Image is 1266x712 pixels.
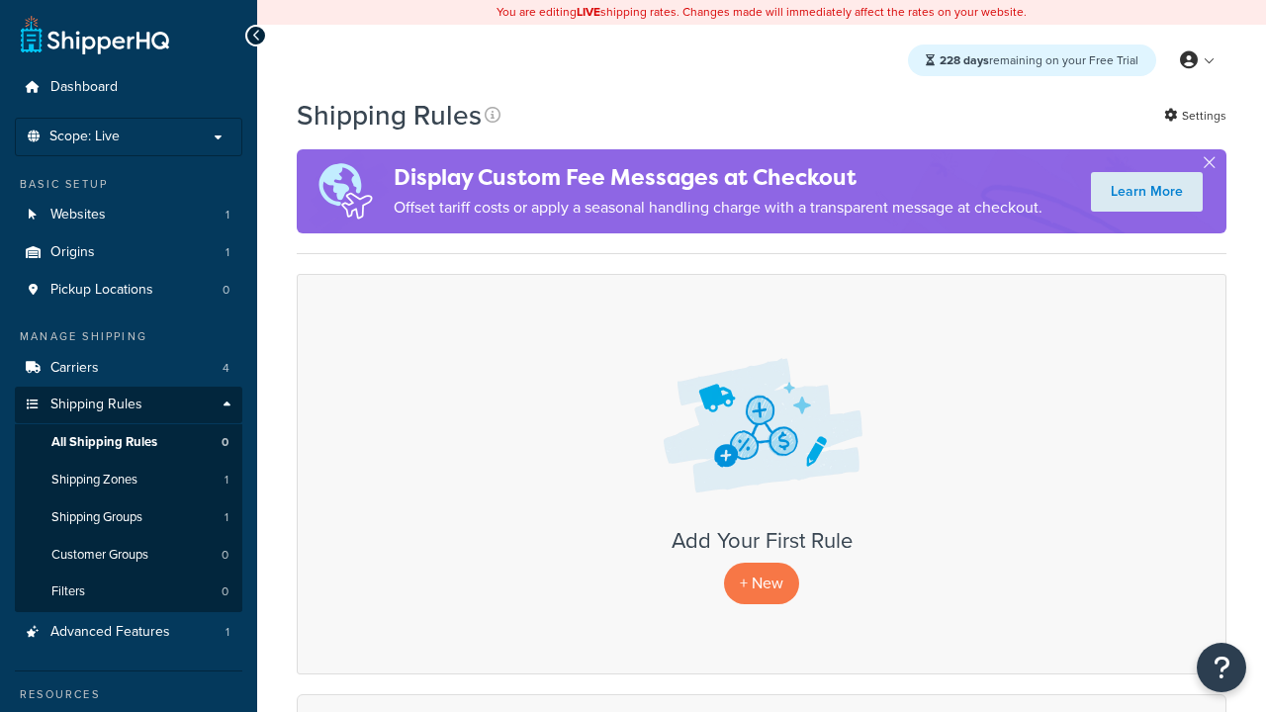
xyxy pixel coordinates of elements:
a: ShipperHQ Home [21,15,169,54]
span: Scope: Live [49,129,120,145]
a: Learn More [1091,172,1203,212]
div: Resources [15,686,242,703]
li: Websites [15,197,242,233]
li: Filters [15,574,242,610]
p: Offset tariff costs or apply a seasonal handling charge with a transparent message at checkout. [394,194,1042,222]
span: Origins [50,244,95,261]
li: Shipping Rules [15,387,242,612]
a: Websites 1 [15,197,242,233]
li: Advanced Features [15,614,242,651]
span: 1 [225,509,228,526]
li: Carriers [15,350,242,387]
span: Pickup Locations [50,282,153,299]
a: Filters 0 [15,574,242,610]
span: 0 [222,434,228,451]
li: Shipping Groups [15,499,242,536]
span: Shipping Zones [51,472,137,489]
span: All Shipping Rules [51,434,157,451]
span: Carriers [50,360,99,377]
h4: Display Custom Fee Messages at Checkout [394,161,1042,194]
li: Origins [15,234,242,271]
span: Filters [51,583,85,600]
span: Dashboard [50,79,118,96]
a: Carriers 4 [15,350,242,387]
span: 1 [226,624,229,641]
span: 0 [223,282,229,299]
span: 1 [226,244,229,261]
span: 0 [222,583,228,600]
p: + New [724,563,799,603]
a: Pickup Locations 0 [15,272,242,309]
a: Dashboard [15,69,242,106]
a: Settings [1164,102,1226,130]
a: Origins 1 [15,234,242,271]
a: Advanced Features 1 [15,614,242,651]
span: Shipping Groups [51,509,142,526]
button: Open Resource Center [1197,643,1246,692]
b: LIVE [577,3,600,21]
li: Pickup Locations [15,272,242,309]
h3: Add Your First Rule [317,529,1206,553]
h1: Shipping Rules [297,96,482,134]
span: Advanced Features [50,624,170,641]
div: Manage Shipping [15,328,242,345]
span: 1 [226,207,229,223]
a: Shipping Rules [15,387,242,423]
span: Shipping Rules [50,397,142,413]
a: Customer Groups 0 [15,537,242,574]
img: duties-banner-06bc72dcb5fe05cb3f9472aba00be2ae8eb53ab6f0d8bb03d382ba314ac3c341.png [297,149,394,233]
div: remaining on your Free Trial [908,44,1156,76]
li: Shipping Zones [15,462,242,498]
strong: 228 days [940,51,989,69]
li: All Shipping Rules [15,424,242,461]
span: 4 [223,360,229,377]
span: Customer Groups [51,547,148,564]
a: Shipping Groups 1 [15,499,242,536]
span: 1 [225,472,228,489]
a: All Shipping Rules 0 [15,424,242,461]
a: Shipping Zones 1 [15,462,242,498]
div: Basic Setup [15,176,242,193]
span: Websites [50,207,106,223]
li: Customer Groups [15,537,242,574]
span: 0 [222,547,228,564]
